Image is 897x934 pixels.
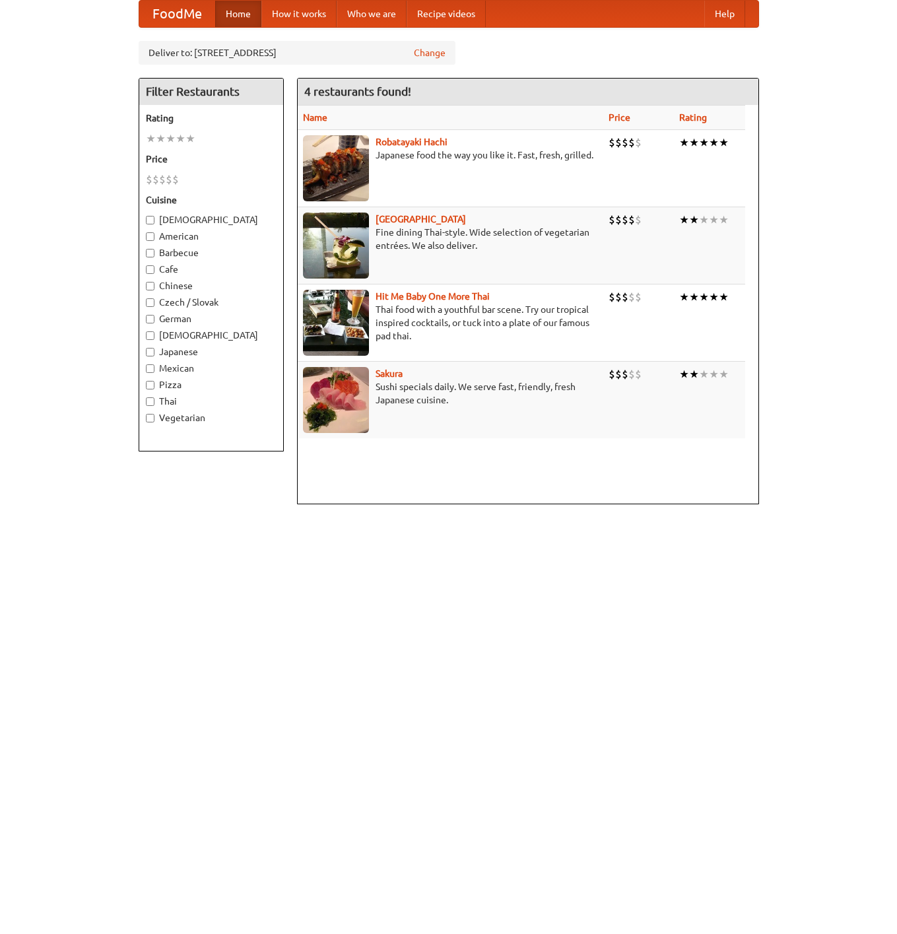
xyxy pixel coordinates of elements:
[709,290,719,304] li: ★
[622,135,628,150] li: $
[146,131,156,146] li: ★
[146,381,154,389] input: Pizza
[635,213,642,227] li: $
[689,213,699,227] li: ★
[628,367,635,382] li: $
[303,112,327,123] a: Name
[689,290,699,304] li: ★
[689,135,699,150] li: ★
[303,135,369,201] img: robatayaki.jpg
[376,137,448,147] a: Robatayaki Hachi
[146,112,277,125] h5: Rating
[146,298,154,307] input: Czech / Slovak
[679,112,707,123] a: Rating
[609,213,615,227] li: $
[146,232,154,241] input: American
[376,214,466,224] a: [GEOGRAPHIC_DATA]
[303,149,599,162] p: Japanese food the way you like it. Fast, fresh, grilled.
[635,367,642,382] li: $
[622,213,628,227] li: $
[407,1,486,27] a: Recipe videos
[719,135,729,150] li: ★
[303,226,599,252] p: Fine dining Thai-style. Wide selection of vegetarian entrées. We also deliver.
[709,367,719,382] li: ★
[146,193,277,207] h5: Cuisine
[146,213,277,226] label: [DEMOGRAPHIC_DATA]
[146,152,277,166] h5: Price
[146,216,154,224] input: [DEMOGRAPHIC_DATA]
[699,367,709,382] li: ★
[139,79,283,105] h4: Filter Restaurants
[146,249,154,257] input: Barbecue
[303,380,599,407] p: Sushi specials daily. We serve fast, friendly, fresh Japanese cuisine.
[139,1,215,27] a: FoodMe
[152,172,159,187] li: $
[615,367,622,382] li: $
[635,290,642,304] li: $
[679,213,689,227] li: ★
[609,135,615,150] li: $
[146,329,277,342] label: [DEMOGRAPHIC_DATA]
[709,135,719,150] li: ★
[679,290,689,304] li: ★
[719,213,729,227] li: ★
[146,312,277,325] label: German
[699,135,709,150] li: ★
[609,290,615,304] li: $
[679,135,689,150] li: ★
[146,395,277,408] label: Thai
[146,364,154,373] input: Mexican
[261,1,337,27] a: How it works
[699,290,709,304] li: ★
[615,290,622,304] li: $
[146,263,277,276] label: Cafe
[146,397,154,406] input: Thai
[304,85,411,98] ng-pluralize: 4 restaurants found!
[156,131,166,146] li: ★
[635,135,642,150] li: $
[303,367,369,433] img: sakura.jpg
[146,282,154,290] input: Chinese
[146,246,277,259] label: Barbecue
[176,131,185,146] li: ★
[376,291,490,302] a: Hit Me Baby One More Thai
[185,131,195,146] li: ★
[215,1,261,27] a: Home
[628,135,635,150] li: $
[139,41,455,65] div: Deliver to: [STREET_ADDRESS]
[146,411,277,424] label: Vegetarian
[146,172,152,187] li: $
[622,367,628,382] li: $
[689,367,699,382] li: ★
[303,213,369,279] img: satay.jpg
[146,230,277,243] label: American
[376,368,403,379] a: Sakura
[615,135,622,150] li: $
[628,290,635,304] li: $
[337,1,407,27] a: Who we are
[146,345,277,358] label: Japanese
[146,265,154,274] input: Cafe
[679,367,689,382] li: ★
[709,213,719,227] li: ★
[146,296,277,309] label: Czech / Slovak
[414,46,446,59] a: Change
[615,213,622,227] li: $
[628,213,635,227] li: $
[146,315,154,323] input: German
[159,172,166,187] li: $
[704,1,745,27] a: Help
[622,290,628,304] li: $
[303,290,369,356] img: babythai.jpg
[146,331,154,340] input: [DEMOGRAPHIC_DATA]
[719,290,729,304] li: ★
[719,367,729,382] li: ★
[166,172,172,187] li: $
[146,362,277,375] label: Mexican
[146,414,154,422] input: Vegetarian
[172,172,179,187] li: $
